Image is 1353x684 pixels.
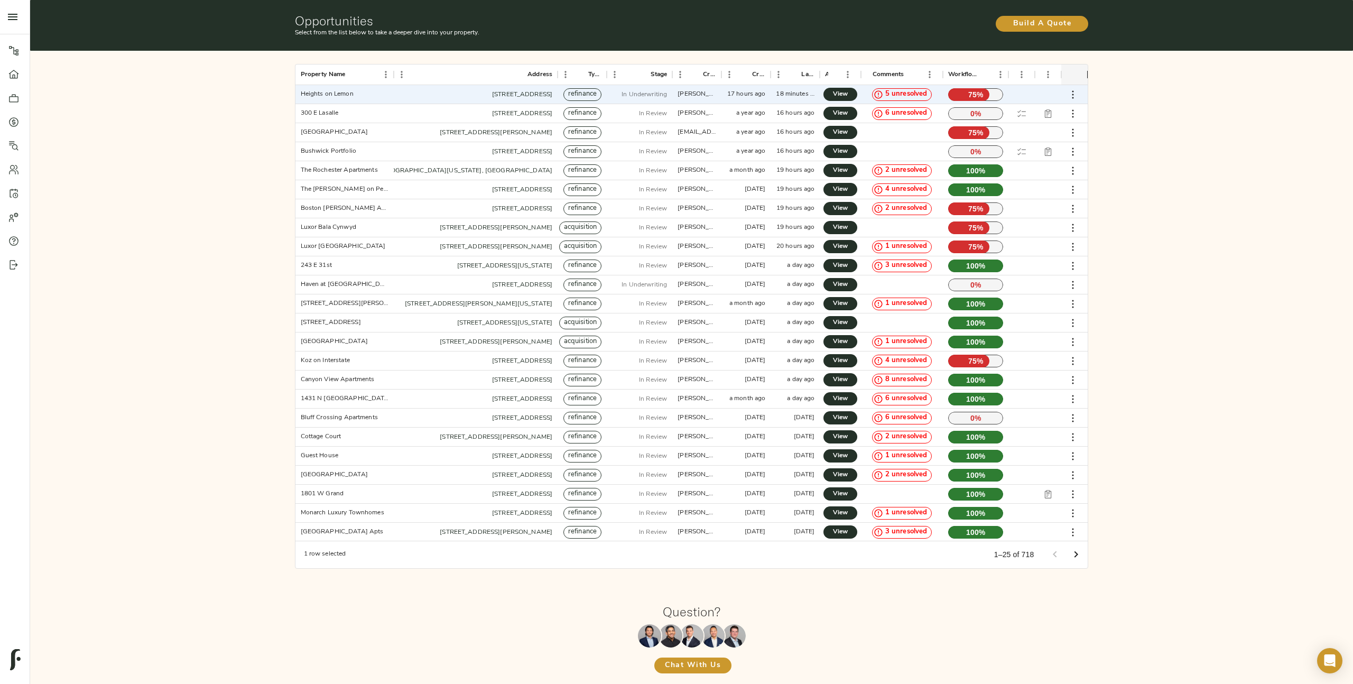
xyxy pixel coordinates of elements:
[745,318,766,327] div: 12 days ago
[678,90,716,99] div: zach@fulcrumlendingcorp.com
[872,469,932,482] div: 2 unresolved
[776,204,815,213] div: 19 hours ago
[881,527,932,537] span: 3 unresolved
[834,355,847,366] span: View
[678,280,716,289] div: justin@fulcrumlendingcorp.com
[872,507,932,520] div: 1 unresolved
[776,185,815,194] div: 19 hours ago
[639,147,667,156] p: In Review
[394,64,558,85] div: Address
[564,165,601,175] span: refinance
[659,624,682,648] img: Kenneth Mendonça
[564,394,601,404] span: refinance
[834,431,847,442] span: View
[736,128,765,137] div: a year ago
[745,223,766,232] div: 18 days ago
[881,261,932,271] span: 3 unresolved
[492,491,552,497] a: [STREET_ADDRESS]
[823,278,857,291] a: View
[1065,544,1087,565] button: Go to next page
[904,67,919,82] button: Sort
[776,109,815,118] div: 16 hours ago
[678,242,716,251] div: justin@fulcrumlendingcorp.com
[776,147,815,156] div: 16 hours ago
[823,392,857,405] a: View
[978,67,993,82] button: Sort
[943,64,1008,85] div: Workflow Progress
[979,394,986,404] span: %
[639,128,667,137] p: In Review
[301,261,332,270] div: 243 E 31st
[703,64,716,85] div: Created By
[979,375,986,385] span: %
[823,335,857,348] a: View
[701,624,725,648] img: Richard Le
[977,242,984,252] span: %
[823,411,857,424] a: View
[861,64,943,85] div: Comments
[301,356,350,365] div: Koz on Interstate
[834,526,847,538] span: View
[948,317,1003,329] p: 100
[492,377,552,383] a: [STREET_ADDRESS]
[638,624,661,648] img: Maxwell Wu
[457,320,552,326] a: [STREET_ADDRESS][US_STATE]
[825,64,828,85] div: Actions
[295,64,394,85] div: Property Name
[834,336,847,347] span: View
[881,184,932,195] span: 4 unresolved
[823,259,857,272] a: View
[588,64,601,85] div: Type
[678,318,716,327] div: justin@fulcrumlendingcorp.com
[787,299,814,308] div: a day ago
[745,261,766,270] div: 2 months ago
[492,206,552,212] a: [STREET_ADDRESS]
[1040,67,1056,82] button: Menu
[977,89,984,100] span: %
[823,506,857,520] a: View
[787,280,814,289] div: a day ago
[834,507,847,519] span: View
[564,280,601,290] span: refinance
[828,67,843,82] button: Sort
[948,298,1003,310] p: 100
[977,223,984,233] span: %
[948,393,1003,405] p: 100
[394,67,410,82] button: Menu
[721,64,771,85] div: Created
[651,64,668,85] div: Stage
[752,64,765,85] div: Created
[872,393,932,405] div: 6 unresolved
[975,146,981,157] span: %
[948,183,1003,196] p: 100
[872,450,932,463] div: 1 unresolved
[823,373,857,386] a: View
[678,185,716,194] div: justin@fulcrumlendingcorp.com
[1034,67,1049,82] button: Sort
[948,279,1003,291] p: 0
[295,28,824,38] p: Select from the list below to take a deeper dive into your property.
[492,282,552,288] a: [STREET_ADDRESS]
[440,339,552,345] a: [STREET_ADDRESS][PERSON_NAME]
[834,127,847,138] span: View
[881,470,932,480] span: 2 unresolved
[440,225,552,231] a: [STREET_ADDRESS][PERSON_NAME]
[977,356,984,366] span: %
[564,204,601,214] span: refinance
[745,280,766,289] div: 9 months ago
[492,453,552,459] a: [STREET_ADDRESS]
[564,127,601,137] span: refinance
[457,263,552,269] a: [STREET_ADDRESS][US_STATE]
[378,67,394,82] button: Menu
[823,468,857,482] a: View
[639,223,667,233] p: In Review
[823,126,857,139] a: View
[872,412,932,424] div: 6 unresolved
[776,242,815,251] div: 20 hours ago
[727,90,766,99] div: 17 hours ago
[639,261,667,271] p: In Review
[872,355,932,367] div: 4 unresolved
[996,16,1088,32] button: Build A Quote
[1317,648,1342,673] div: Open Intercom Messenger
[678,204,716,213] div: zach@fulcrumlendingcorp.com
